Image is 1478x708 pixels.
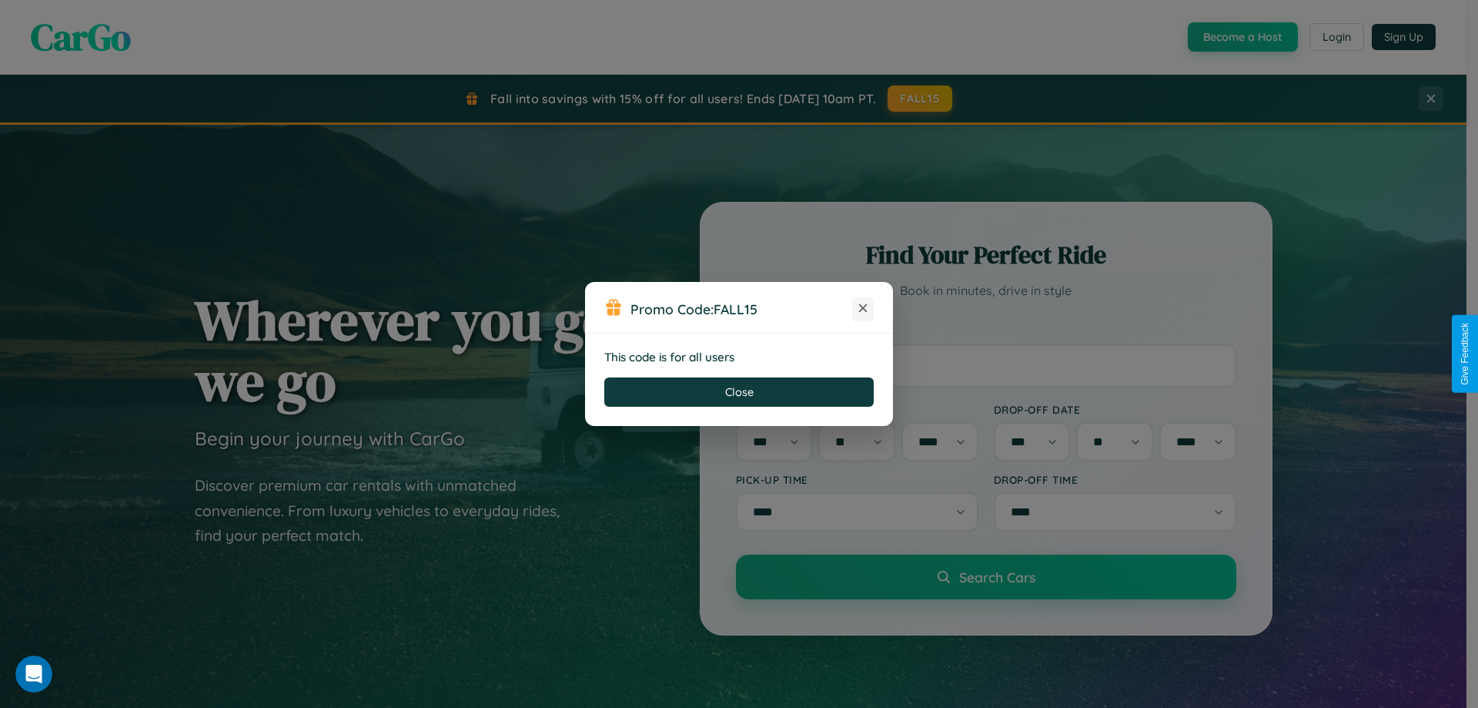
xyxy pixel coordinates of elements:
div: Give Feedback [1460,323,1470,385]
button: Close [604,377,874,407]
iframe: Intercom live chat [15,656,52,693]
b: FALL15 [714,300,757,317]
h3: Promo Code: [630,300,852,317]
strong: This code is for all users [604,350,734,364]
